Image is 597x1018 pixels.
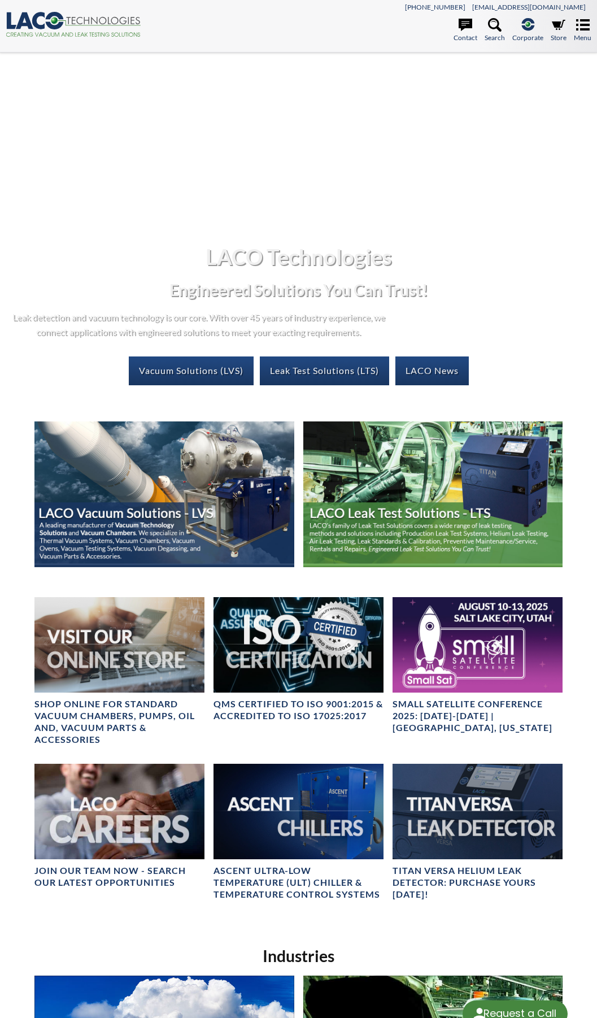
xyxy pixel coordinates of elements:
a: TITAN VERSA bannerTITAN VERSA Helium Leak Detector: Purchase Yours [DATE]! [393,764,563,900]
img: LACO-Vacuum-Solutions-space2.jpg [34,421,294,567]
a: Ascent Chiller ImageAscent Ultra-Low Temperature (ULT) Chiller & Temperature Control Systems [213,764,384,900]
a: [PHONE_NUMBER] [405,3,465,11]
a: Vacuum Solutions (LVS) [129,356,254,385]
img: Small Satellite Conference 2025: August 10-13 | Salt Lake City, Utah [393,597,563,693]
a: ISO Certification headerQMS CERTIFIED to ISO 9001:2015 & Accredited to ISO 17025:2017 [213,597,384,722]
a: Menu [574,18,591,43]
a: Visit Our Online Store headerSHOP ONLINE FOR STANDARD VACUUM CHAMBERS, PUMPS, OIL AND, VACUUM PAR... [34,597,204,746]
a: Store [551,18,567,43]
a: Search [485,18,505,43]
h4: QMS CERTIFIED to ISO 9001:2015 & Accredited to ISO 17025:2017 [213,698,384,722]
img: TITAN VERSA banner [393,764,563,859]
a: Small Satellite Conference 2025: August 10-13 | Salt Lake City, UtahSmall Satellite Conference 20... [393,597,563,734]
h2: Industries [30,946,567,967]
span: Corporate [512,32,543,43]
img: ISO Certification header [213,597,384,693]
h4: Small Satellite Conference 2025: [DATE]-[DATE] | [GEOGRAPHIC_DATA], [US_STATE] [393,698,563,733]
a: Join our team now - SEARCH OUR LATEST OPPORTUNITIES [34,764,204,889]
img: Ascent Chiller Image [213,764,384,859]
h4: Join our team now - SEARCH OUR LATEST OPPORTUNITIES [34,865,204,889]
h2: Engineered Solutions You Can Trust! [9,280,588,301]
h4: Ascent Ultra-Low Temperature (ULT) Chiller & Temperature Control Systems [213,865,384,900]
p: Leak detection and vacuum technology is our core. With over 45 years of industry experience, we c... [9,310,387,338]
a: [EMAIL_ADDRESS][DOMAIN_NAME] [472,3,586,11]
h4: SHOP ONLINE FOR STANDARD VACUUM CHAMBERS, PUMPS, OIL AND, VACUUM PARTS & ACCESSORIES [34,698,204,745]
img: Visit Our Online Store header [34,597,204,693]
a: Contact [454,18,477,43]
h1: LACO Technologies [9,243,588,271]
h4: TITAN VERSA Helium Leak Detector: Purchase Yours [DATE]! [393,865,563,900]
a: Leak Test Solutions (LTS) [260,356,389,385]
img: LACO-Leak-Test-Solutions_automotive.jpg [303,421,563,567]
a: LACO News [395,356,469,385]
